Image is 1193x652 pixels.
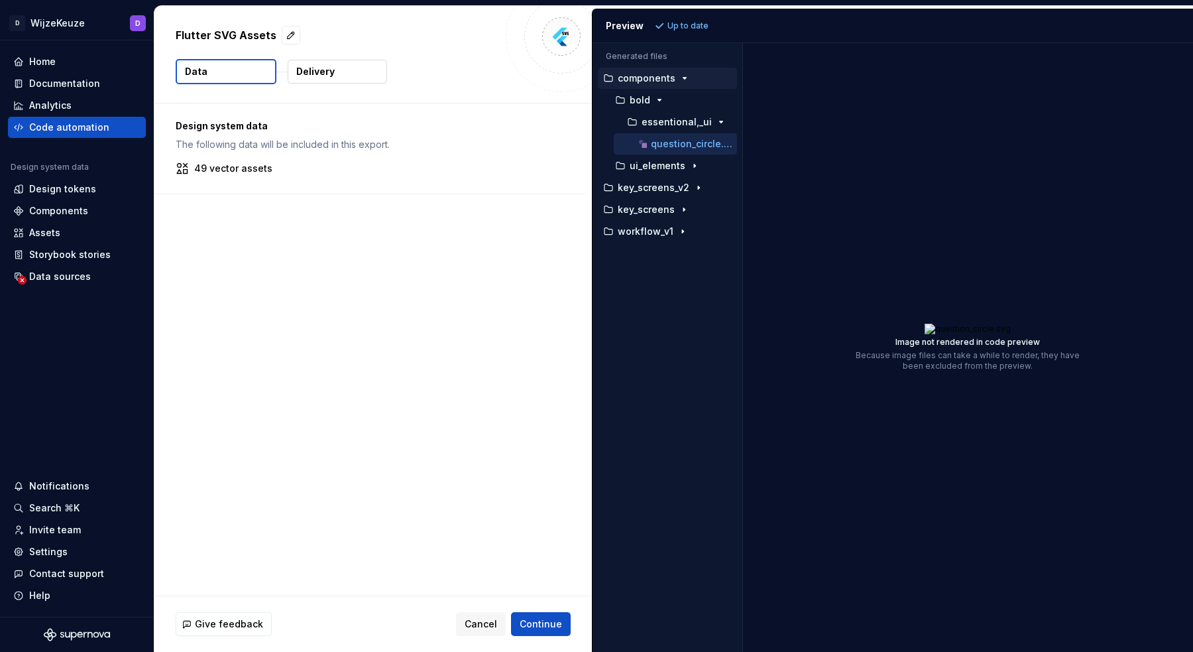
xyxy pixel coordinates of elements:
[606,19,644,33] div: Preview
[3,9,151,37] button: DWijzeKeuzeD
[29,545,68,558] div: Settings
[603,93,737,107] button: bold
[176,612,272,636] button: Give feedback
[598,180,737,195] button: key_screens_v2
[8,585,146,606] button: Help
[8,519,146,541] a: Invite team
[618,73,675,84] p: components
[618,182,689,193] p: key_screens_v2
[29,121,109,134] div: Code automation
[520,618,562,631] span: Continue
[8,200,146,222] a: Components
[642,117,712,127] p: essentional,_ui
[29,501,80,515] div: Search ⌘K
[29,480,89,493] div: Notifications
[667,21,709,31] p: Up to date
[8,497,146,519] button: Search ⌘K
[44,628,110,641] svg: Supernova Logo
[598,71,737,86] button: components
[8,541,146,562] a: Settings
[8,95,146,116] a: Analytics
[29,523,81,537] div: Invite team
[608,115,737,129] button: essentional,_ui
[456,612,506,636] button: Cancel
[630,161,685,171] p: ui_elements
[511,612,571,636] button: Continue
[651,139,737,149] p: question_circle.svg
[29,270,91,283] div: Data sources
[465,618,497,631] span: Cancel
[598,224,737,239] button: workflow_v1
[598,202,737,217] button: key_screens
[630,95,650,105] p: bold
[603,159,737,173] button: ui_elements
[856,350,1080,371] p: Because image files can take a while to render, they have been excluded from the preview.
[8,73,146,94] a: Documentation
[8,476,146,497] button: Notifications
[176,138,564,151] p: The following data will be included in this export.
[29,182,96,196] div: Design tokens
[176,119,564,133] p: Design system data
[194,162,272,175] p: 49 vector assets
[29,204,88,218] div: Components
[618,204,675,215] p: key_screens
[185,65,207,78] p: Data
[8,563,146,584] button: Contact support
[29,248,111,261] div: Storybook stories
[176,27,276,43] p: Flutter SVG Assets
[288,60,387,84] button: Delivery
[29,55,56,68] div: Home
[296,65,335,78] p: Delivery
[9,15,25,31] div: D
[195,618,263,631] span: Give feedback
[614,137,737,151] button: question_circle.svg
[176,59,276,84] button: Data
[8,117,146,138] a: Code automation
[29,99,72,112] div: Analytics
[8,222,146,243] a: Assets
[856,337,1080,348] p: Image not rendered in code preview
[30,17,85,30] div: WijzeKeuze
[29,567,104,580] div: Contact support
[925,324,1011,334] img: question_circle.svg
[29,226,60,239] div: Assets
[606,51,729,62] p: Generated files
[618,226,673,237] p: workflow_v1
[29,589,50,602] div: Help
[11,162,89,172] div: Design system data
[29,77,100,90] div: Documentation
[8,266,146,287] a: Data sources
[8,51,146,72] a: Home
[135,18,141,29] div: D
[8,244,146,265] a: Storybook stories
[8,178,146,200] a: Design tokens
